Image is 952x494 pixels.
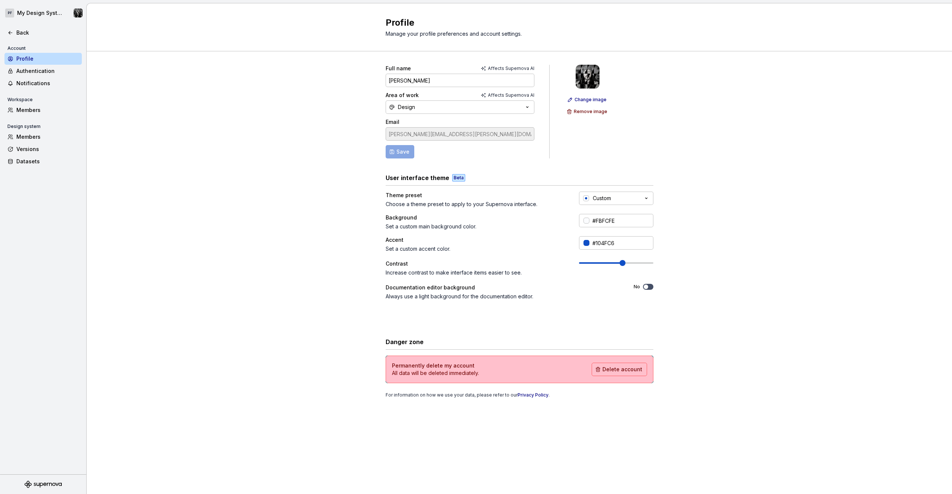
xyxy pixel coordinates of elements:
img: Jake Carter [74,9,83,17]
button: Custom [579,192,653,205]
label: Email [386,118,399,126]
span: Change image [575,97,607,103]
div: Datasets [16,158,79,165]
div: Custom [593,195,611,202]
a: Datasets [4,155,82,167]
div: Set a custom accent color. [386,245,566,253]
input: #104FC6 [589,236,653,250]
div: Choose a theme preset to apply to your Supernova interface. [386,201,566,208]
div: Workspace [4,95,36,104]
button: Remove image [565,106,611,117]
a: Back [4,27,82,39]
div: Background [386,214,566,221]
p: All data will be deleted immediately. [392,369,479,377]
button: Change image [565,94,610,105]
div: For information on how we use your data, please refer to our . [386,392,653,398]
div: Documentation editor background [386,284,620,291]
a: Notifications [4,77,82,89]
div: Contrast [386,260,566,267]
label: Full name [386,65,411,72]
div: Profile [16,55,79,62]
span: Delete account [602,366,642,373]
div: Accent [386,236,566,244]
a: Versions [4,143,82,155]
div: Set a custom main background color. [386,223,566,230]
div: Versions [16,145,79,153]
img: Jake Carter [576,65,599,89]
svg: Supernova Logo [25,481,62,488]
button: Delete account [592,363,647,376]
button: PFMy Design SystemJake Carter [1,5,85,21]
h4: Permanently delete my account [392,362,475,369]
div: Design system [4,122,44,131]
div: Theme preset [386,192,566,199]
div: Increase contrast to make interface items easier to see. [386,269,566,276]
div: Always use a light background for the documentation editor. [386,293,620,300]
label: No [634,284,640,290]
h3: Danger zone [386,337,424,346]
div: Notifications [16,80,79,87]
div: Back [16,29,79,36]
div: Beta [452,174,465,182]
label: Area of work [386,92,419,99]
h2: Profile [386,17,644,29]
a: Members [4,104,82,116]
div: PF [5,9,14,17]
input: #FFFFFF [589,214,653,227]
a: Members [4,131,82,143]
span: Manage your profile preferences and account settings. [386,31,522,37]
div: Account [4,44,29,53]
span: Remove image [574,109,607,115]
div: Authentication [16,67,79,75]
a: Authentication [4,65,82,77]
a: Privacy Policy [518,392,549,398]
div: Design [398,103,415,111]
h3: User interface theme [386,173,449,182]
p: Affects Supernova AI [488,65,534,71]
div: Members [16,106,79,114]
div: Members [16,133,79,141]
div: My Design System [17,9,65,17]
p: Affects Supernova AI [488,92,534,98]
a: Profile [4,53,82,65]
